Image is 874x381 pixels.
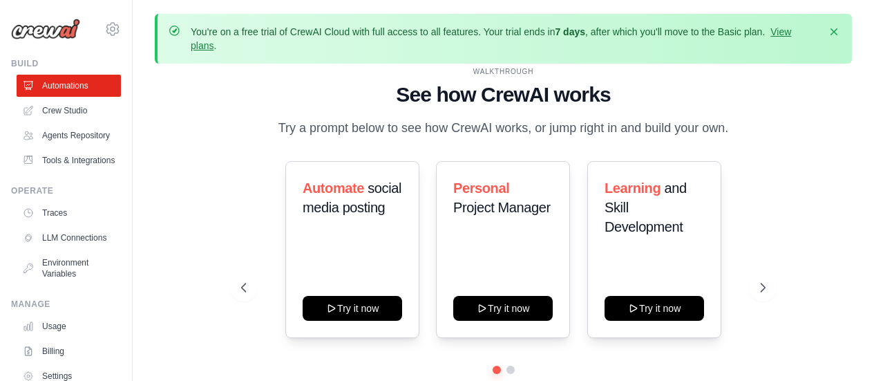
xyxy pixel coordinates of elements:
[272,118,736,138] p: Try a prompt below to see how CrewAI works, or jump right in and build your own.
[17,315,121,337] a: Usage
[805,315,874,381] iframe: Chat Widget
[17,202,121,224] a: Traces
[241,82,766,107] h1: See how CrewAI works
[11,58,121,69] div: Build
[17,149,121,171] a: Tools & Integrations
[453,200,551,215] span: Project Manager
[605,180,687,234] span: and Skill Development
[17,252,121,285] a: Environment Variables
[303,180,401,215] span: social media posting
[17,227,121,249] a: LLM Connections
[605,296,704,321] button: Try it now
[453,296,553,321] button: Try it now
[241,66,766,77] div: WALKTHROUGH
[303,180,364,196] span: Automate
[191,25,819,53] p: You're on a free trial of CrewAI Cloud with full access to all features. Your trial ends in , aft...
[17,124,121,147] a: Agents Repository
[605,180,661,196] span: Learning
[11,185,121,196] div: Operate
[11,299,121,310] div: Manage
[17,100,121,122] a: Crew Studio
[303,296,402,321] button: Try it now
[17,340,121,362] a: Billing
[17,75,121,97] a: Automations
[453,180,509,196] span: Personal
[11,19,80,39] img: Logo
[555,26,585,37] strong: 7 days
